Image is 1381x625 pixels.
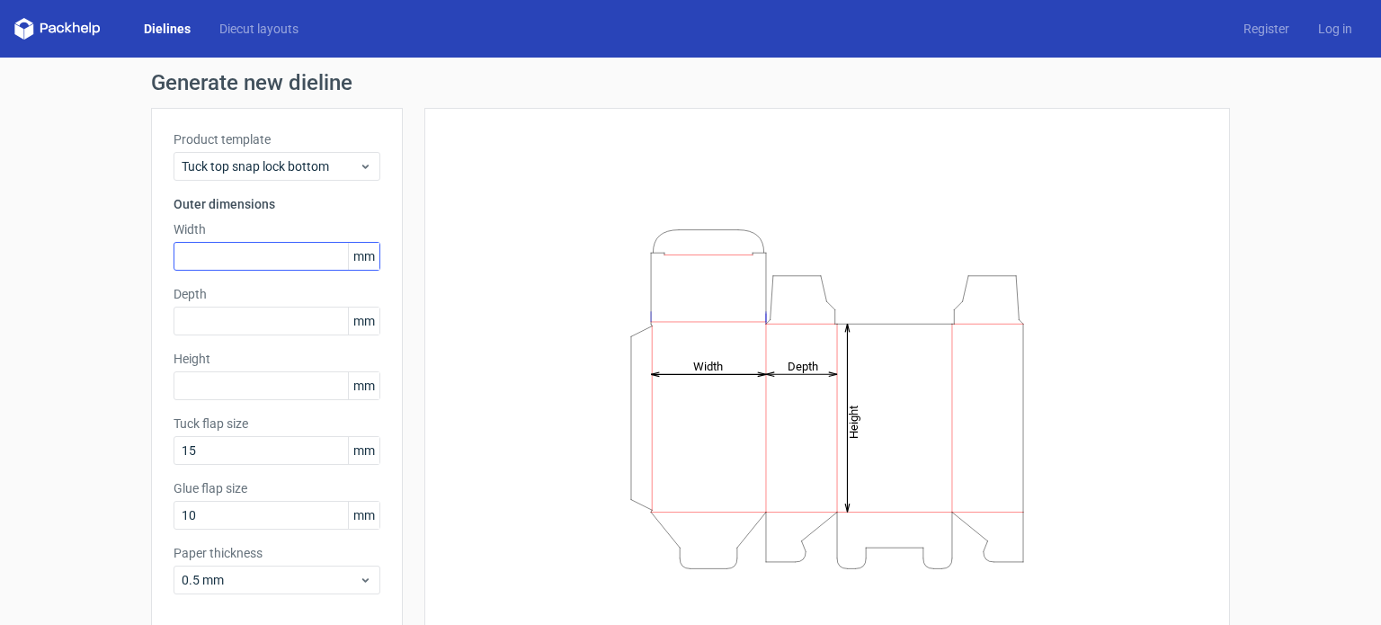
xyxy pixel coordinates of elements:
[348,437,379,464] span: mm
[847,405,860,438] tspan: Height
[151,72,1230,94] h1: Generate new dieline
[788,359,818,372] tspan: Depth
[174,130,380,148] label: Product template
[182,157,359,175] span: Tuck top snap lock bottom
[182,571,359,589] span: 0.5 mm
[174,285,380,303] label: Depth
[174,350,380,368] label: Height
[348,372,379,399] span: mm
[129,20,205,38] a: Dielines
[348,243,379,270] span: mm
[348,308,379,335] span: mm
[693,359,723,372] tspan: Width
[174,544,380,562] label: Paper thickness
[1304,20,1367,38] a: Log in
[174,195,380,213] h3: Outer dimensions
[174,415,380,433] label: Tuck flap size
[174,220,380,238] label: Width
[205,20,313,38] a: Diecut layouts
[174,479,380,497] label: Glue flap size
[348,502,379,529] span: mm
[1229,20,1304,38] a: Register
